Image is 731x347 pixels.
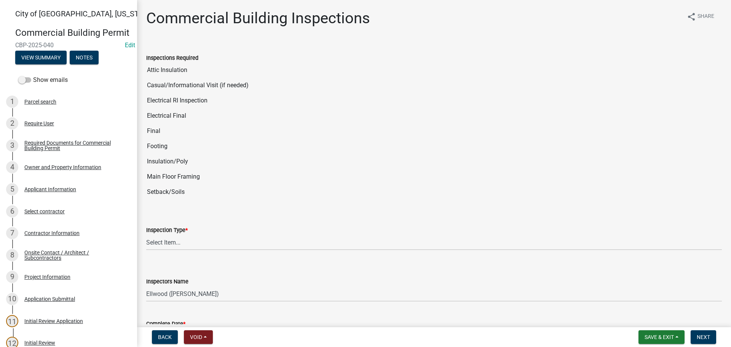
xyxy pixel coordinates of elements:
[6,183,18,195] div: 5
[24,230,80,236] div: Contractor Information
[6,315,18,327] div: 11
[24,250,125,261] div: Onsite Contact / Architect / Subcontractors
[645,334,674,340] span: Save & Exit
[697,334,710,340] span: Next
[6,139,18,152] div: 3
[24,121,54,126] div: Require User
[146,9,370,27] h1: Commercial Building Inspections
[146,321,185,327] label: Complete Date
[687,12,696,21] i: share
[15,51,67,64] button: View Summary
[184,330,213,344] button: Void
[6,205,18,217] div: 6
[24,318,83,324] div: Initial Review Application
[6,161,18,173] div: 4
[15,42,122,49] span: CBP-2025-040
[146,228,188,233] label: Inspection Type
[6,117,18,130] div: 2
[6,96,18,108] div: 1
[638,330,685,344] button: Save & Exit
[146,56,198,61] label: Inspections Required
[146,279,188,285] label: Inspectors Name
[125,42,135,49] wm-modal-confirm: Edit Application Number
[125,42,135,49] a: Edit
[24,140,125,151] div: Required Documents for Commercial Building Permit
[24,165,101,170] div: Owner and Property Information
[6,227,18,239] div: 7
[152,330,178,344] button: Back
[15,9,154,18] span: City of [GEOGRAPHIC_DATA], [US_STATE]
[190,334,202,340] span: Void
[24,99,56,104] div: Parcel search
[24,340,55,345] div: Initial Review
[24,187,76,192] div: Applicant Information
[18,75,68,85] label: Show emails
[70,55,99,61] wm-modal-confirm: Notes
[681,9,720,24] button: shareShare
[15,55,67,61] wm-modal-confirm: Summary
[158,334,172,340] span: Back
[6,249,18,261] div: 8
[15,27,131,38] h4: Commercial Building Permit
[70,51,99,64] button: Notes
[6,293,18,305] div: 10
[24,209,65,214] div: Select contractor
[6,271,18,283] div: 9
[24,296,75,302] div: Application Submittal
[697,12,714,21] span: Share
[691,330,716,344] button: Next
[24,274,70,280] div: Project Information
